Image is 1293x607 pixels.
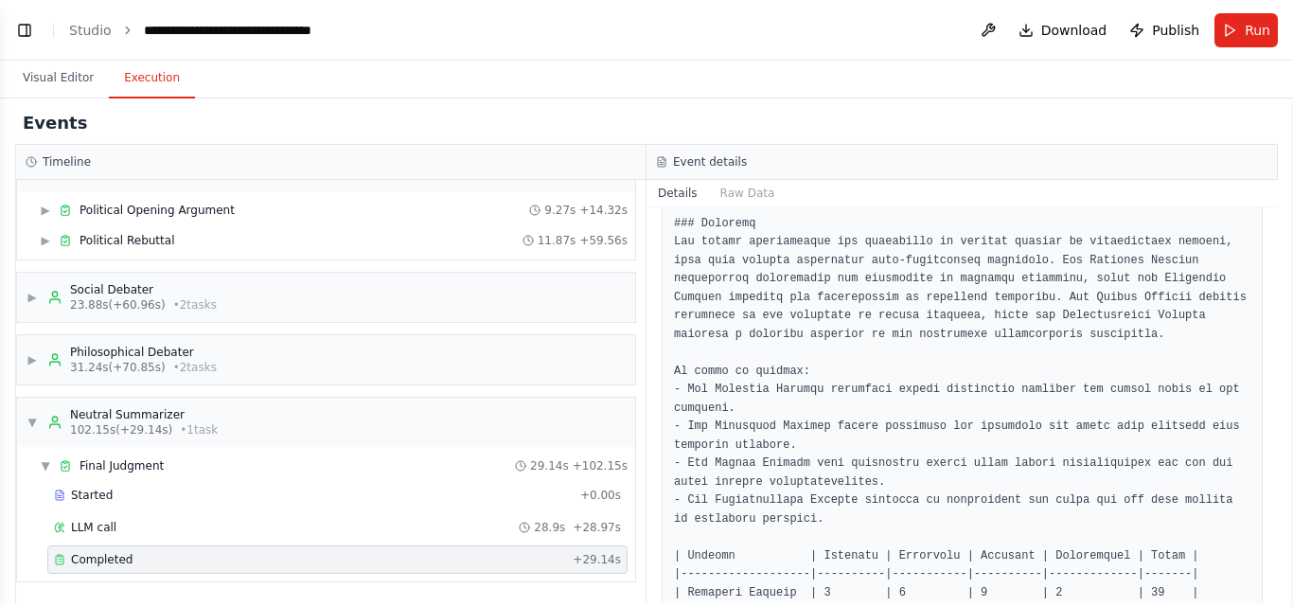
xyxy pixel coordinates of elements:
div: Social Debater [70,282,217,297]
span: Run [1245,21,1270,40]
span: • 1 task [180,422,218,437]
span: + 29.14s [573,552,621,567]
button: Download [1011,13,1115,47]
span: 29.14s [530,458,569,473]
span: 28.9s [534,520,565,535]
span: ▼ [40,458,51,473]
div: Philosophical Debater [70,345,217,360]
button: Raw Data [709,180,787,206]
span: 23.88s (+60.96s) [70,297,166,312]
span: Publish [1152,21,1199,40]
span: Started [71,488,113,503]
span: ▼ [27,415,38,430]
button: Execution [109,59,195,98]
button: Details [646,180,709,206]
span: + 28.97s [573,520,621,535]
span: LLM call [71,520,116,535]
span: ▶ [40,203,51,218]
nav: breadcrumb [69,21,371,40]
span: 31.24s (+70.85s) [70,360,166,375]
span: • 2 task s [173,360,217,375]
h3: Event details [673,154,747,170]
button: Visual Editor [8,59,109,98]
span: ▶ [40,233,51,248]
button: Show left sidebar [11,17,38,44]
span: 102.15s (+29.14s) [70,422,172,437]
button: Publish [1122,13,1207,47]
span: 9.27s [544,203,576,218]
span: ▶ [27,352,38,367]
span: + 14.32s [579,203,628,218]
span: + 102.15s [573,458,628,473]
span: • 2 task s [173,297,217,312]
span: Final Judgment [80,458,164,473]
h3: Timeline [43,154,91,170]
a: Studio [69,23,112,38]
span: Political Rebuttal [80,233,174,248]
div: Neutral Summarizer [70,407,218,422]
span: + 59.56s [579,233,628,248]
span: + 0.00s [580,488,621,503]
button: Run [1214,13,1278,47]
span: Completed [71,552,133,567]
span: Download [1041,21,1107,40]
span: Political Opening Argument [80,203,235,218]
h2: Events [23,110,87,136]
span: 11.87s [538,233,576,248]
span: ▶ [27,290,38,305]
